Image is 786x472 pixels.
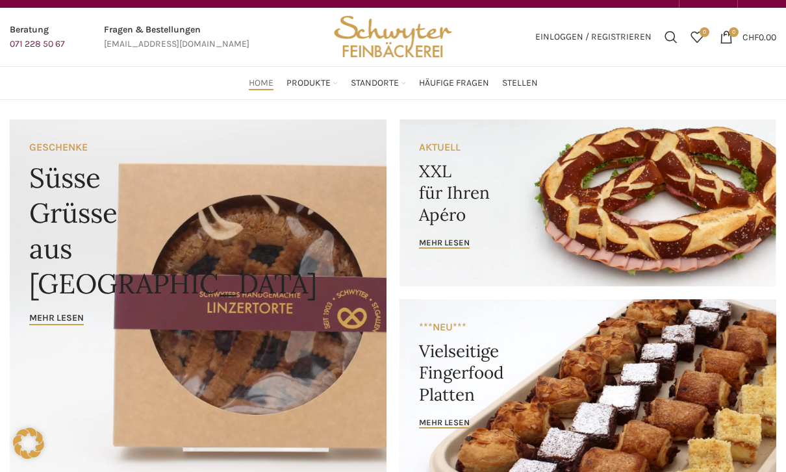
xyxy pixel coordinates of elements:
a: 0 CHF0.00 [713,24,783,50]
a: Infobox link [10,23,65,52]
span: Produkte [286,77,331,90]
a: Einloggen / Registrieren [529,24,658,50]
a: Home [249,70,273,96]
a: Site logo [329,31,457,42]
div: Meine Wunschliste [684,24,710,50]
span: Einloggen / Registrieren [535,32,652,42]
a: Stellen [502,70,538,96]
span: Stellen [502,77,538,90]
a: Suchen [658,24,684,50]
span: CHF [742,31,759,42]
a: Häufige Fragen [419,70,489,96]
span: Home [249,77,273,90]
span: 0 [729,27,739,37]
a: 0 [684,24,710,50]
span: 0 [700,27,709,37]
span: Standorte [351,77,399,90]
span: Häufige Fragen [419,77,489,90]
div: Main navigation [3,70,783,96]
a: Banner link [399,119,776,286]
img: Bäckerei Schwyter [329,8,457,66]
a: Standorte [351,70,406,96]
a: Produkte [286,70,338,96]
a: Infobox link [104,23,249,52]
bdi: 0.00 [742,31,776,42]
